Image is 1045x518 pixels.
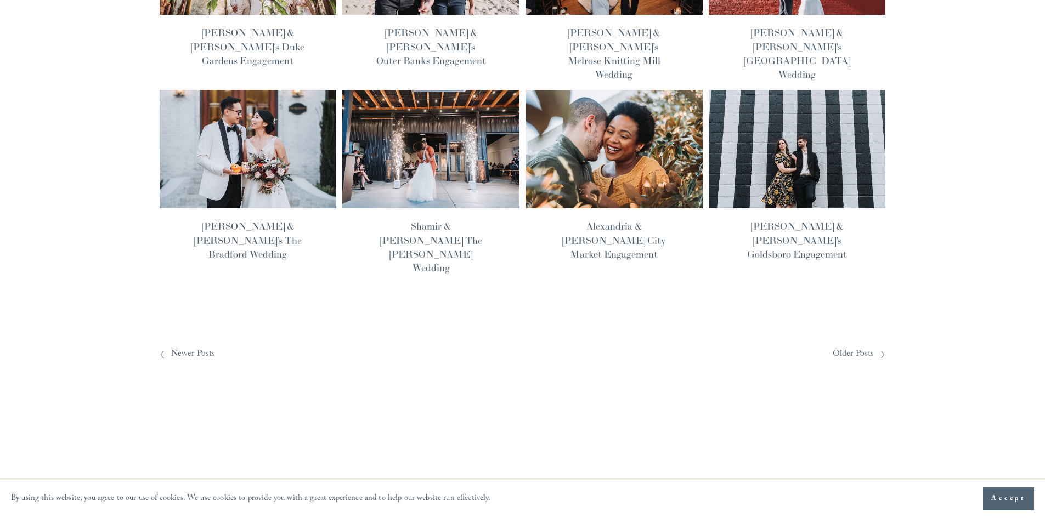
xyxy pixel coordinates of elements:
img: Alexandria &amp; Ahmed's City Market Engagement [524,89,703,209]
a: [PERSON_NAME] & [PERSON_NAME]’s Melrose Knitting Mill Wedding [568,26,660,81]
a: [PERSON_NAME] & [PERSON_NAME]'s Duke Gardens Engagement [191,26,304,66]
a: [PERSON_NAME] & [PERSON_NAME]'s [GEOGRAPHIC_DATA] Wedding [744,26,850,81]
span: Newer Posts [171,346,216,363]
a: Older Posts [523,346,886,363]
img: Shamir &amp; Keegan’s The Meadows Raleigh Wedding [342,89,521,209]
a: [PERSON_NAME] & [PERSON_NAME]’s The Bradford Wedding [194,220,302,260]
img: Adrienne &amp; Michael's Goldsboro Engagement [708,89,886,209]
span: Older Posts [833,346,874,363]
a: Newer Posts [160,346,523,363]
a: [PERSON_NAME] & [PERSON_NAME]’s Outer Banks Engagement [376,26,486,66]
a: Shamir & [PERSON_NAME] The [PERSON_NAME] Wedding [380,220,482,274]
a: [PERSON_NAME] & [PERSON_NAME]'s Goldsboro Engagement [747,220,847,260]
button: Accept [983,487,1034,510]
span: Accept [991,493,1026,504]
p: By using this website, you agree to our use of cookies. We use cookies to provide you with a grea... [11,491,491,507]
a: Alexandria & [PERSON_NAME] City Market Engagement [562,220,666,260]
img: Justine &amp; Xinli’s The Bradford Wedding [159,89,337,209]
